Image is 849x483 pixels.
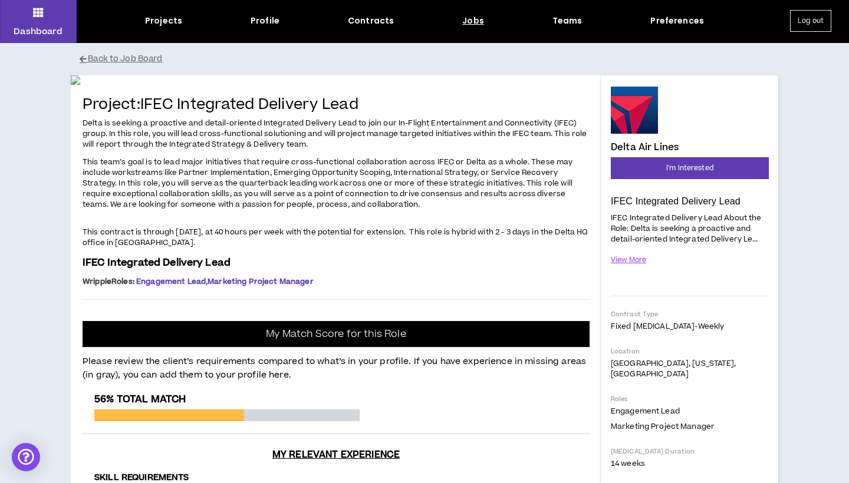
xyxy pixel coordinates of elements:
div: Projects [145,15,182,27]
span: Marketing Project Manager [611,421,715,432]
p: 14 weeks [611,458,769,469]
span: This team’s goal is to lead major initiatives that require cross-functional collaboration across ... [83,157,572,210]
p: , [83,277,590,286]
span: Wripple Roles : [83,276,134,287]
button: View More [611,250,646,270]
h4: Project: IFEC Integrated Delivery Lead [83,97,590,114]
span: Engagement Lead [611,406,680,416]
img: If5NRre97O0EyGp9LF2GTzGWhqxOdcSwmBf3ATVg.jpg [71,75,601,85]
p: Roles [611,395,769,403]
span: This contract is through [DATE], at 40 hours per week with the potential for extension. This role... [83,227,588,248]
p: IFEC Integrated Delivery Lead [611,196,769,207]
p: [GEOGRAPHIC_DATA], [US_STATE], [GEOGRAPHIC_DATA] [611,358,769,379]
span: Marketing Project Manager [208,276,314,287]
p: Dashboard [14,25,62,38]
button: Back to Job Board [80,49,787,70]
p: Please review the client’s requirements compared to what’s in your profile. If you have experienc... [83,348,590,382]
div: Profile [251,15,279,27]
button: Log out [790,10,831,32]
div: Contracts [348,15,394,27]
span: Delta is seeking a proactive and detail-oriented Integrated Delivery Lead to join our In-Flight E... [83,118,587,150]
p: Contract Type [611,310,769,319]
p: My Match Score for this Role [266,328,406,340]
button: I'm Interested [611,157,769,179]
div: Open Intercom Messenger [12,443,40,471]
span: Fixed [MEDICAL_DATA] - weekly [611,321,724,332]
p: IFEC Integrated Delivery Lead About the Role: Delta is seeking a proactive and detail-oriented In... [611,211,769,245]
span: I'm Interested [666,163,713,174]
div: Teams [552,15,583,27]
span: Engagement Lead [136,276,206,287]
div: Preferences [650,15,704,27]
p: Location [611,347,769,356]
p: [MEDICAL_DATA] Duration [611,447,769,456]
h4: Delta Air Lines [611,142,679,153]
h3: My Relevant Experience [83,449,590,461]
span: 56% Total Match [94,392,186,406]
span: IFEC Integrated Delivery Lead [83,256,231,270]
